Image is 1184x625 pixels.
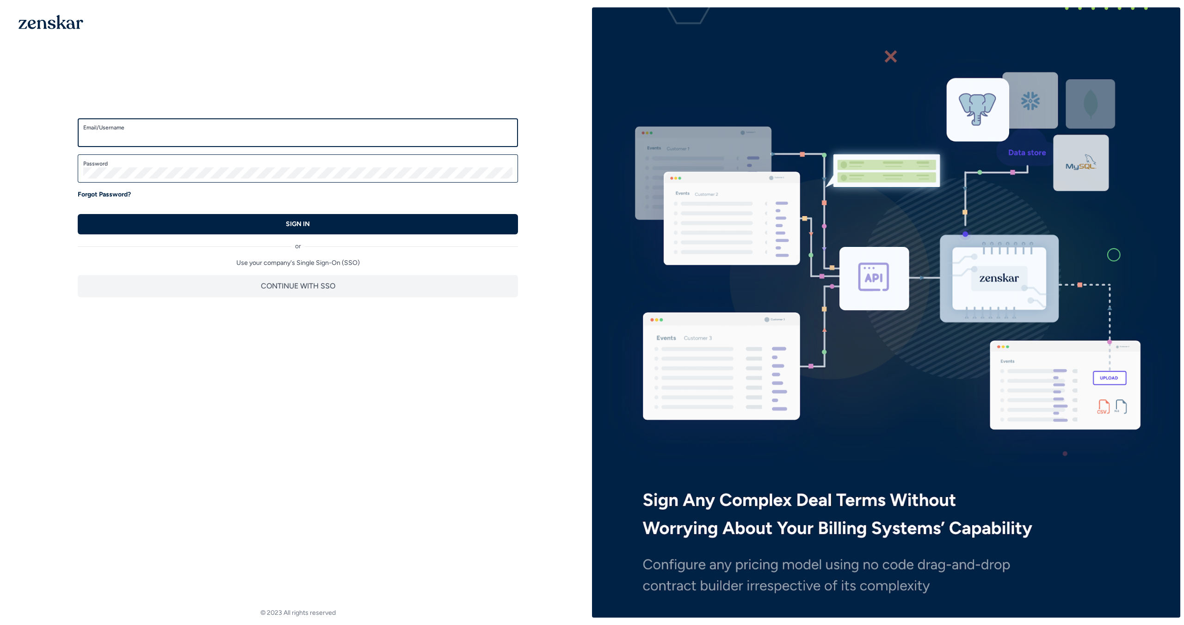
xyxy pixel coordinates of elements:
[78,258,518,268] p: Use your company's Single Sign-On (SSO)
[18,15,83,29] img: 1OGAJ2xQqyY4LXKgY66KYq0eOWRCkrZdAb3gUhuVAqdWPZE9SRJmCz+oDMSn4zDLXe31Ii730ItAGKgCKgCCgCikA4Av8PJUP...
[4,608,592,618] footer: © 2023 All rights reserved
[78,234,518,251] div: or
[83,160,512,167] label: Password
[83,124,512,131] label: Email/Username
[78,275,518,297] button: CONTINUE WITH SSO
[78,190,131,199] a: Forgot Password?
[78,214,518,234] button: SIGN IN
[286,220,310,229] p: SIGN IN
